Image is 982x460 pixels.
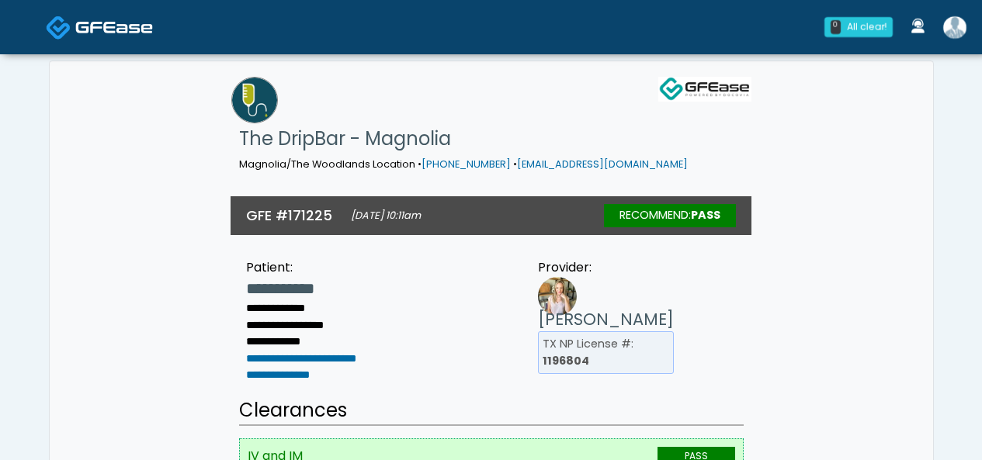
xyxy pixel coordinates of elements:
a: [PHONE_NUMBER] [422,157,511,171]
div: All clear! [847,20,887,34]
span: • [513,157,517,171]
div: Patient: [246,258,356,277]
img: Docovia [75,19,153,35]
img: Provider image [538,277,577,316]
small: Magnolia/The Woodlands Location [239,157,688,171]
h1: The DripBar - Magnolia [239,123,688,154]
h3: [PERSON_NAME] [538,308,674,331]
b: 1196804 [543,353,589,368]
img: Front Desk [943,16,966,39]
a: Docovia [46,2,153,52]
h3: GFE #171225 [246,206,332,225]
li: TX NP License #: [538,331,674,374]
img: Docovia [46,15,71,40]
strong: Pass [691,207,720,223]
span: • [418,157,422,171]
h2: Clearances [239,396,744,426]
a: [EMAIL_ADDRESS][DOMAIN_NAME] [517,157,688,171]
a: 0 All clear! [815,11,902,43]
small: [DATE] 10:11am [351,209,421,222]
div: RECOMMEND: [604,204,736,227]
img: The DripBar - Magnolia [231,77,278,123]
img: GFEase Logo [658,77,751,102]
div: 0 [831,20,841,34]
div: Provider: [538,258,674,277]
